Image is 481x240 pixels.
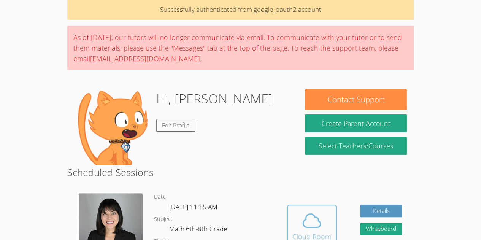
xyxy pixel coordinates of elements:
[67,165,414,180] h2: Scheduled Sessions
[156,119,195,132] a: Edit Profile
[360,223,402,235] button: Whiteboard
[74,89,150,165] img: default.png
[305,137,406,155] a: Select Teachers/Courses
[360,205,402,217] a: Details
[154,215,173,224] dt: Subject
[67,26,414,70] div: As of [DATE], our tutors will no longer communicate via email. To communicate with your tutor or ...
[305,114,406,132] button: Create Parent Account
[156,89,273,108] h1: Hi, [PERSON_NAME]
[169,224,229,237] dd: Math 6th-8th Grade
[169,202,217,211] span: [DATE] 11:15 AM
[154,192,166,202] dt: Date
[305,89,406,110] button: Contact Support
